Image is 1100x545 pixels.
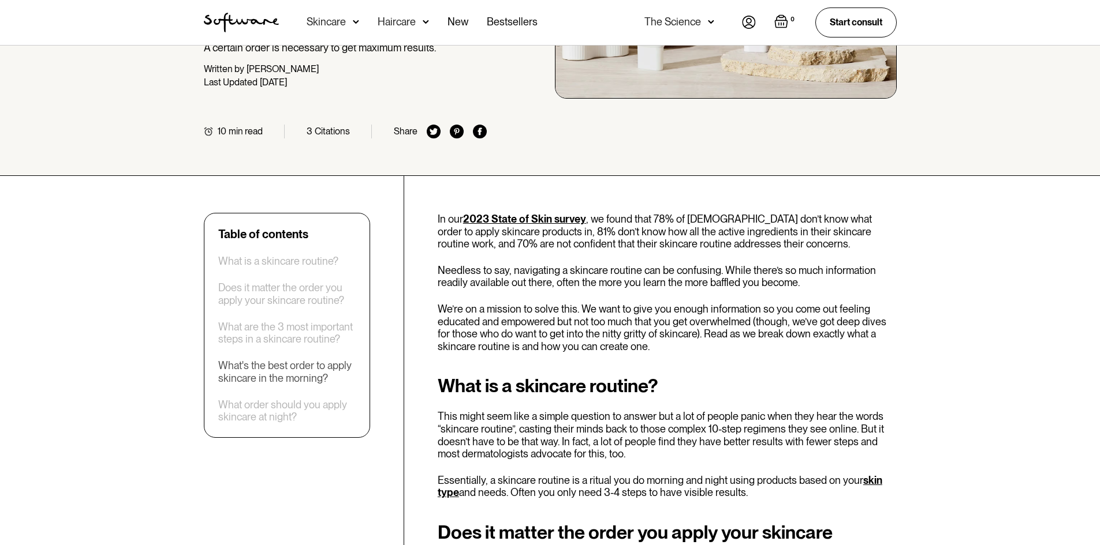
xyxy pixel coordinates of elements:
[307,16,346,28] div: Skincare
[427,125,441,138] img: twitter icon
[218,359,356,384] a: What's the best order to apply skincare in the morning?
[218,321,356,345] a: What are the 3 most important steps in a skincare routine?
[438,213,897,250] p: In our , we found that 78% of [DEMOGRAPHIC_DATA] don’t know what order to apply skincare products...
[423,16,429,28] img: arrow down
[247,63,319,74] div: [PERSON_NAME]
[450,125,464,138] img: pinterest icon
[218,255,338,268] a: What is a skincare routine?
[438,474,882,499] a: skin type
[204,13,279,32] a: home
[204,13,279,32] img: Software Logo
[438,410,897,460] p: This might seem like a simple question to answer but a lot of people panic when they hear the wor...
[788,14,797,25] div: 0
[315,126,350,137] div: Citations
[708,16,714,28] img: arrow down
[463,213,586,225] a: 2023 State of Skin survey
[260,77,287,88] div: [DATE]
[394,126,417,137] div: Share
[774,14,797,31] a: Open empty cart
[229,126,263,137] div: min read
[438,264,897,289] p: Needless to say, navigating a skincare routine can be confusing. While there’s so much informatio...
[218,227,308,241] div: Table of contents
[473,125,487,138] img: facebook icon
[204,42,487,54] p: A certain order is necessary to get maximum results.
[438,303,897,352] p: We’re on a mission to solve this. We want to give you enough information so you come out feeling ...
[204,63,244,74] div: Written by
[438,474,897,499] p: Essentially, a skincare routine is a ritual you do morning and night using products based on your...
[438,374,658,397] strong: What is a skincare routine?
[218,281,356,306] a: Does it matter the order you apply your skincare routine?
[815,7,897,37] a: Start consult
[307,126,312,137] div: 3
[204,77,258,88] div: Last Updated
[353,16,359,28] img: arrow down
[218,399,356,423] a: What order should you apply skincare at night?
[644,16,701,28] div: The Science
[378,16,416,28] div: Haircare
[218,126,226,137] div: 10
